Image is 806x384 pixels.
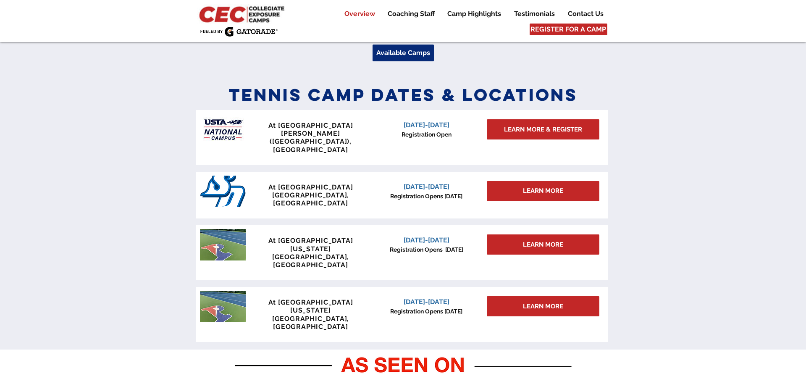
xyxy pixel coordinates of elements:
[373,45,434,61] a: Available Camps
[390,246,463,253] span: Registration Opens [DATE]
[200,114,246,145] img: USTA Campus image_edited.jpg
[390,308,462,315] span: Registration Opens [DATE]
[441,9,507,19] a: Camp Highlights
[404,236,449,244] span: [DATE]-[DATE]
[508,9,561,19] a: Testimonials
[338,9,381,19] a: Overview
[270,129,352,153] span: [PERSON_NAME] ([GEOGRAPHIC_DATA]), [GEOGRAPHIC_DATA]
[443,9,505,19] p: Camp Highlights
[487,234,599,255] a: LEARN MORE
[200,176,246,207] img: San_Diego_Toreros_logo.png
[487,119,599,139] a: LEARN MORE & REGISTER
[402,131,452,138] span: Registration Open
[272,253,349,269] span: [GEOGRAPHIC_DATA], [GEOGRAPHIC_DATA]
[268,298,353,314] span: At [GEOGRAPHIC_DATA][US_STATE]
[404,121,449,129] span: [DATE]-[DATE]
[504,125,582,134] span: LEARN MORE & REGISTER
[340,9,379,19] p: Overview
[381,9,441,19] a: Coaching Staff
[268,183,353,191] span: At [GEOGRAPHIC_DATA]
[200,26,278,37] img: Fueled by Gatorade.png
[487,181,599,201] div: LEARN MORE
[268,237,353,252] span: At [GEOGRAPHIC_DATA][US_STATE]
[523,187,563,195] span: LEARN MORE
[332,9,609,19] nav: Site
[564,9,608,19] p: Contact Us
[523,240,563,249] span: LEARN MORE
[272,315,349,331] span: [GEOGRAPHIC_DATA], [GEOGRAPHIC_DATA]
[523,302,563,311] span: LEARN MORE
[376,48,430,58] span: Available Camps
[272,191,349,207] span: [GEOGRAPHIC_DATA], [GEOGRAPHIC_DATA]
[268,121,353,129] span: At [GEOGRAPHIC_DATA]
[404,298,449,306] span: [DATE]-[DATE]
[383,9,439,19] p: Coaching Staff
[200,291,246,322] img: penn tennis courts with logo.jpeg
[487,296,599,316] a: LEARN MORE
[197,4,288,24] img: CEC Logo Primary_edited.jpg
[228,84,578,105] span: Tennis Camp Dates & Locations
[510,9,559,19] p: Testimonials
[200,229,246,260] img: penn tennis courts with logo.jpeg
[530,24,607,35] a: REGISTER FOR A CAMP
[404,183,449,191] span: [DATE]-[DATE]
[390,193,462,200] span: Registration Opens [DATE]
[530,25,606,34] span: REGISTER FOR A CAMP
[562,9,609,19] a: Contact Us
